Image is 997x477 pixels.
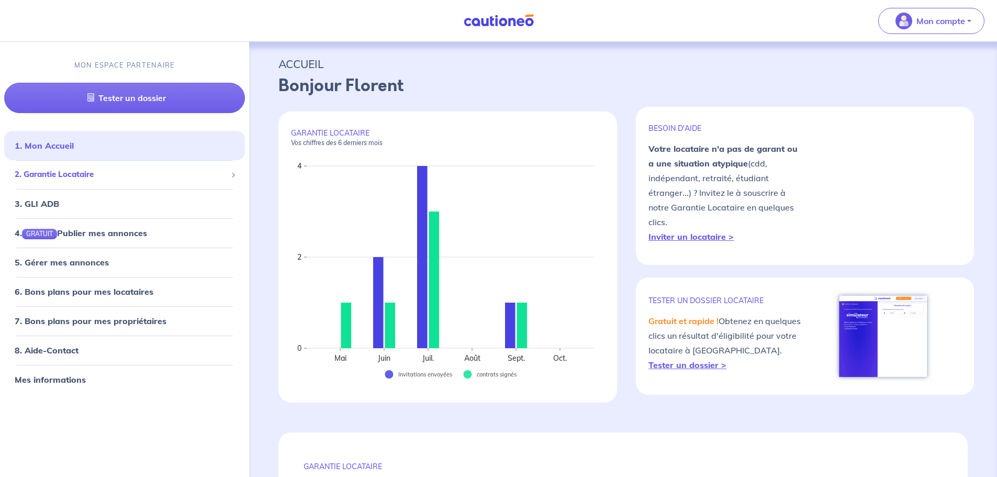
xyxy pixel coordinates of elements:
[291,139,383,147] em: Vos chiffres des 6 derniers mois
[15,374,86,385] a: Mes informations
[508,353,525,363] text: Sept.
[15,316,166,326] a: 7. Bons plans pour mes propriétaires
[460,14,538,27] img: Cautioneo
[4,223,245,243] div: 4.GRATUITPublier mes annonces
[334,353,346,363] text: Mai
[4,83,245,113] a: Tester un dossier
[15,257,109,268] a: 5. Gérer mes annonces
[648,296,805,305] p: TESTER un dossier locataire
[648,143,798,169] strong: Votre locataire n'a pas de garant ou a une situation atypique
[4,135,245,156] div: 1. Mon Accueil
[278,54,968,73] p: ACCUEIL
[916,15,965,27] p: Mon compte
[297,161,301,171] text: 4
[648,124,805,133] p: BESOIN D'AIDE
[4,193,245,214] div: 3. GLI ADB
[648,314,805,372] p: Obtenez en quelques clics un résultat d'éligibilité pour votre locataire à [GEOGRAPHIC_DATA].
[834,290,933,382] img: simulateur.png
[297,343,301,353] text: 0
[422,353,434,363] text: Juil.
[4,281,245,302] div: 6. Bons plans pour mes locataires
[648,360,726,370] a: Tester un dossier >
[15,140,74,151] a: 1. Mon Accueil
[648,141,805,244] p: (cdd, indépendant, retraité, étudiant étranger...) ? Invitez le à souscrire à notre Garantie Loca...
[278,73,968,98] p: Bonjour Florent
[878,8,984,34] button: illu_account_valid_menu.svgMon compte
[805,142,961,230] img: video-gli-new-none.jpg
[4,252,245,273] div: 5. Gérer mes annonces
[4,164,245,185] div: 2. Garantie Locataire
[895,13,912,29] img: illu_account_valid_menu.svg
[648,316,719,326] em: Gratuit et rapide !
[304,462,943,471] p: GARANTIE LOCATAIRE
[291,128,604,147] p: GARANTIE LOCATAIRE
[15,345,79,356] a: 8. Aide-Contact
[15,286,153,297] a: 6. Bons plans pour mes locataires
[15,169,227,181] span: 2. Garantie Locataire
[553,353,567,363] text: Oct.
[464,353,480,363] text: Août
[377,353,390,363] text: Juin
[4,369,245,390] div: Mes informations
[15,228,147,238] a: 4.GRATUITPublier mes annonces
[74,60,175,70] p: MON ESPACE PARTENAIRE
[648,231,734,242] a: Inviter un locataire >
[4,340,245,361] div: 8. Aide-Contact
[4,310,245,331] div: 7. Bons plans pour mes propriétaires
[297,252,301,262] text: 2
[15,198,59,209] a: 3. GLI ADB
